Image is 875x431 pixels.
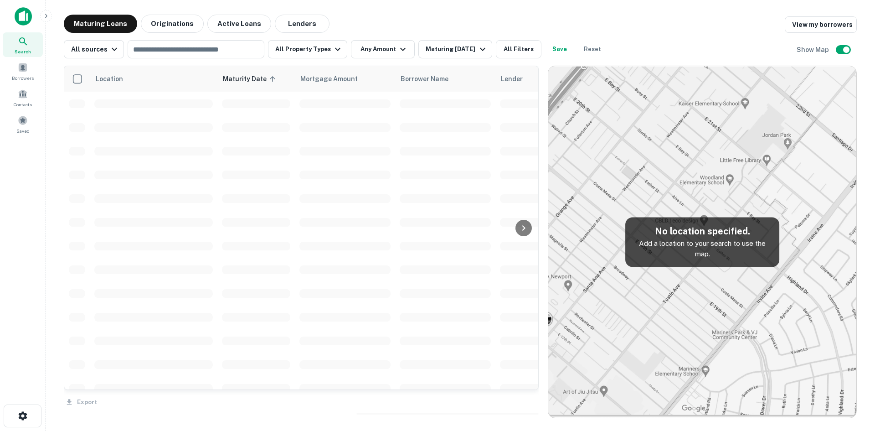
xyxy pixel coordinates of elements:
[545,40,574,58] button: Save your search to get updates of matches that match your search criteria.
[217,66,295,92] th: Maturity Date
[418,40,492,58] button: Maturing [DATE]
[15,7,32,26] img: capitalize-icon.png
[578,40,607,58] button: Reset
[64,15,137,33] button: Maturing Loans
[829,358,875,402] iframe: Chat Widget
[90,66,217,92] th: Location
[16,127,30,135] span: Saved
[3,85,43,110] a: Contacts
[395,66,495,92] th: Borrower Name
[785,16,857,33] a: View my borrowers
[426,44,488,55] div: Maturing [DATE]
[95,73,123,84] span: Location
[12,74,34,82] span: Borrowers
[300,73,370,84] span: Mortgage Amount
[15,48,31,55] span: Search
[207,15,271,33] button: Active Loans
[797,45,830,55] h6: Show Map
[401,73,448,84] span: Borrower Name
[633,238,772,260] p: Add a location to your search to use the map.
[71,44,120,55] div: All sources
[3,59,43,83] a: Borrowers
[633,224,772,238] h5: No location specified.
[223,73,278,84] span: Maturity Date
[275,15,329,33] button: Lenders
[268,40,347,58] button: All Property Types
[3,112,43,136] a: Saved
[141,15,204,33] button: Originations
[495,66,641,92] th: Lender
[501,73,523,84] span: Lender
[14,101,32,108] span: Contacts
[64,40,124,58] button: All sources
[3,32,43,57] a: Search
[496,40,541,58] button: All Filters
[295,66,395,92] th: Mortgage Amount
[351,40,415,58] button: Any Amount
[548,66,856,418] img: map-placeholder.webp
